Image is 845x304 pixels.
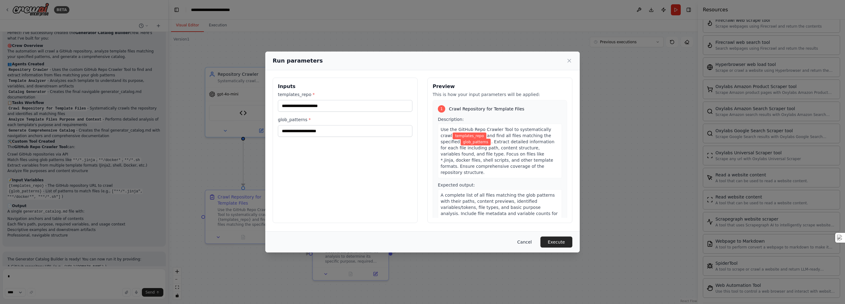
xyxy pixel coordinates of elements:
p: This is how your input parameters will be applied: [433,91,567,98]
h3: Preview [433,83,567,90]
span: . Extract detailed information for each file including path, content structure, variables found, ... [441,139,555,175]
span: Variable: templates_repo [453,133,486,139]
h3: Inputs [278,83,412,90]
span: Crawl Repository for Template Files [449,106,524,112]
span: A complete list of all files matching the glob patterns with their paths, content previews, ident... [441,193,558,222]
span: Expected output: [438,183,475,187]
button: Cancel [512,237,537,248]
label: glob_patterns [278,117,412,123]
span: Use the GitHub Repo Crawler Tool to systematically crawl [441,127,551,138]
span: Variable: glob_patterns [461,139,491,145]
span: and find all files matching the specified [441,133,551,144]
div: 1 [438,105,445,113]
button: Execute [540,237,572,248]
span: Description: [438,117,464,122]
label: templates_repo [278,91,412,98]
h2: Run parameters [273,56,323,65]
